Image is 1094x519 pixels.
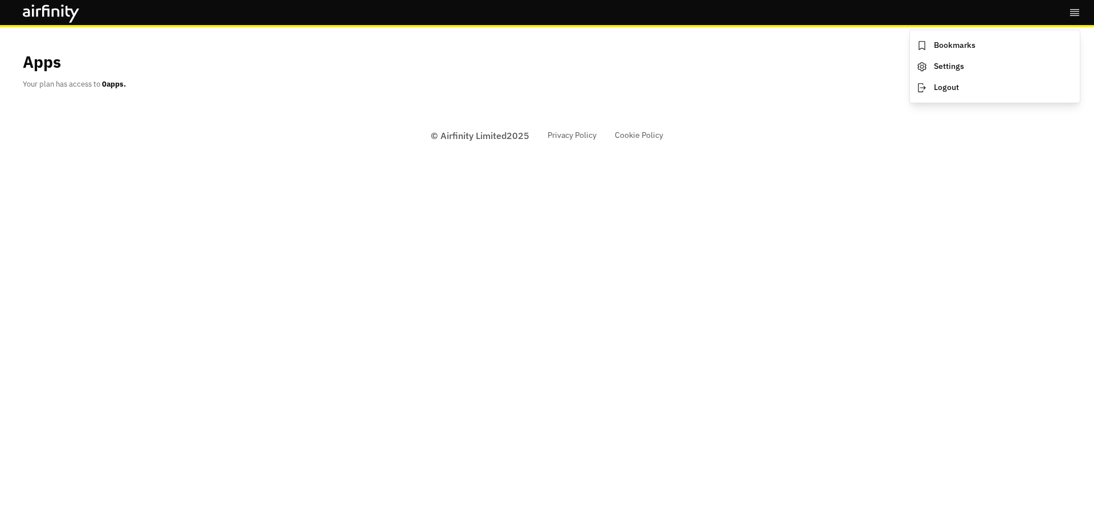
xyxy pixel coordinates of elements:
[431,129,529,142] p: © Airfinity Limited 2025
[102,79,126,89] b: 0 apps.
[615,129,663,141] a: Cookie Policy
[23,50,61,74] p: Apps
[548,129,597,141] a: Privacy Policy
[23,79,126,90] p: Your plan has access to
